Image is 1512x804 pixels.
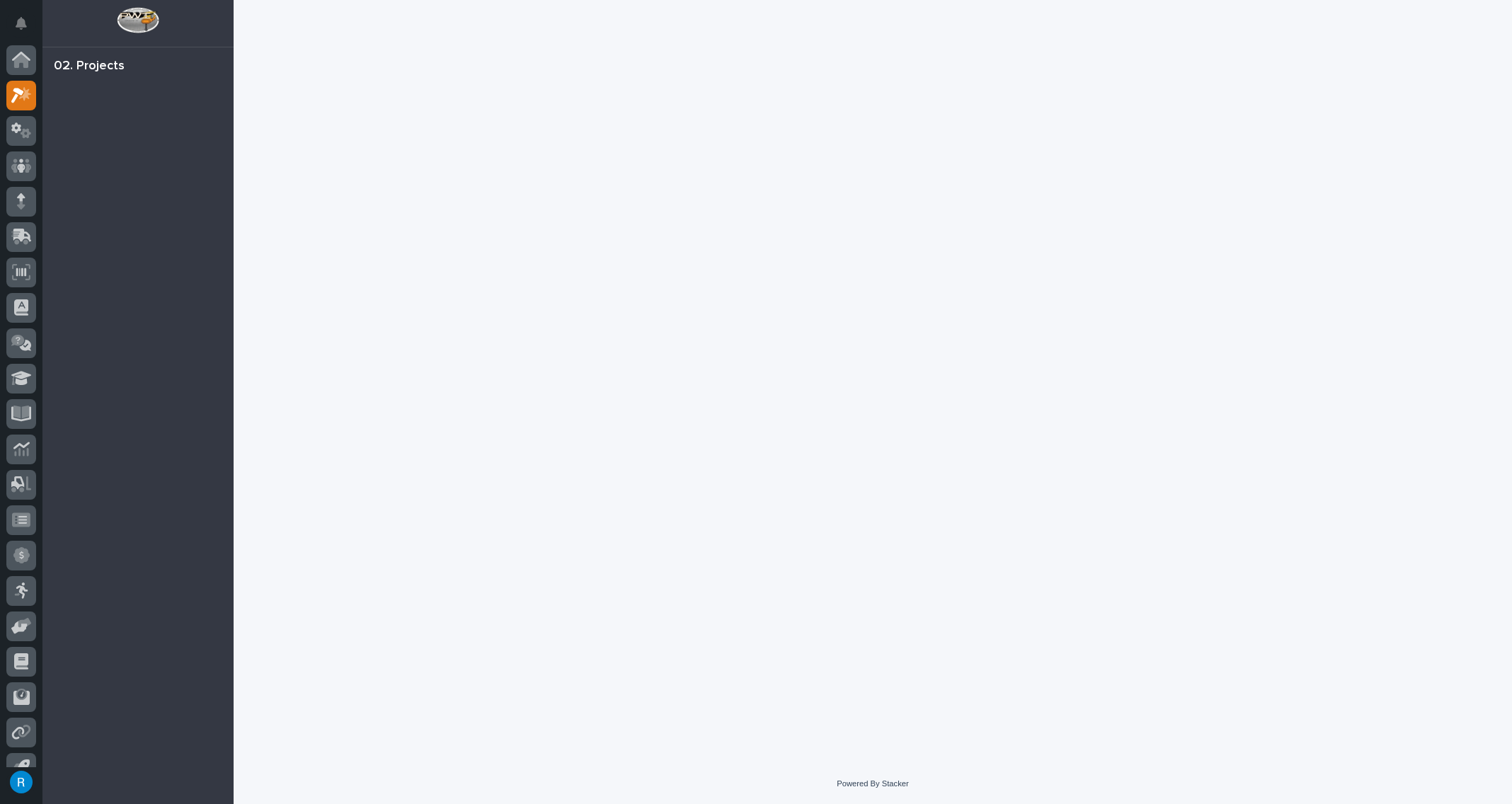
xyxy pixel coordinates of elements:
button: users-avatar [6,767,36,797]
div: Notifications [18,17,36,40]
a: Powered By Stacker [837,779,908,788]
button: Notifications [6,8,36,38]
img: Workspace Logo [117,7,159,33]
div: 02. Projects [54,59,125,74]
